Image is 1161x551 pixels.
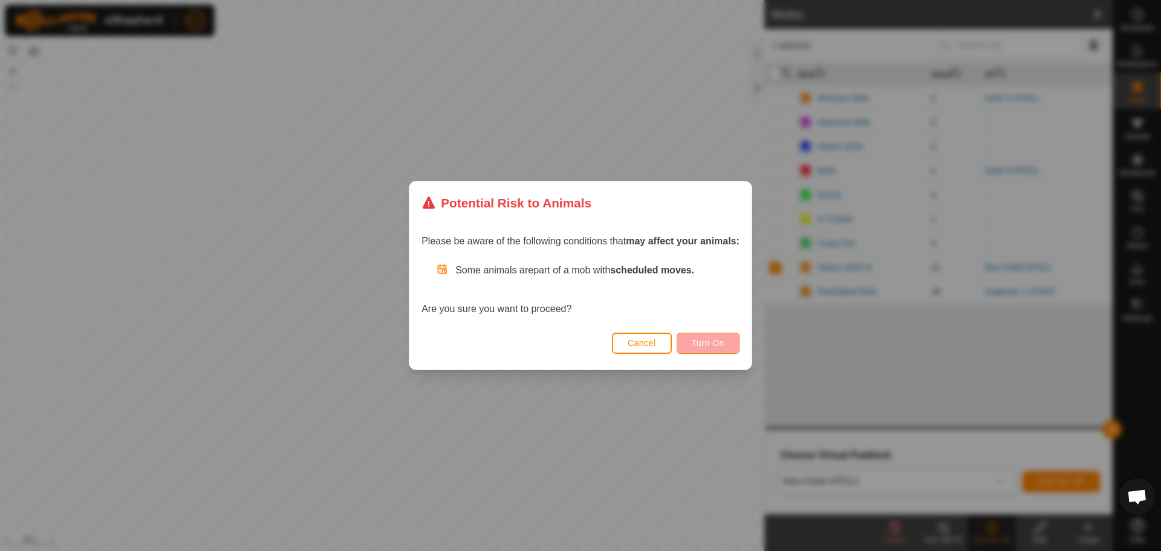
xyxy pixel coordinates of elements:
span: Cancel [628,338,656,348]
div: Potential Risk to Animals [421,194,591,212]
button: Cancel [612,333,672,354]
span: Turn On [692,338,724,348]
strong: may affect your animals: [626,236,740,246]
strong: scheduled moves. [610,265,694,275]
span: Please be aware of the following conditions that [421,236,740,246]
button: Turn On [677,333,740,354]
p: Some animals are [455,263,740,278]
div: Open chat [1119,478,1156,515]
span: part of a mob with [533,265,694,275]
div: Are you sure you want to proceed? [421,263,740,316]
